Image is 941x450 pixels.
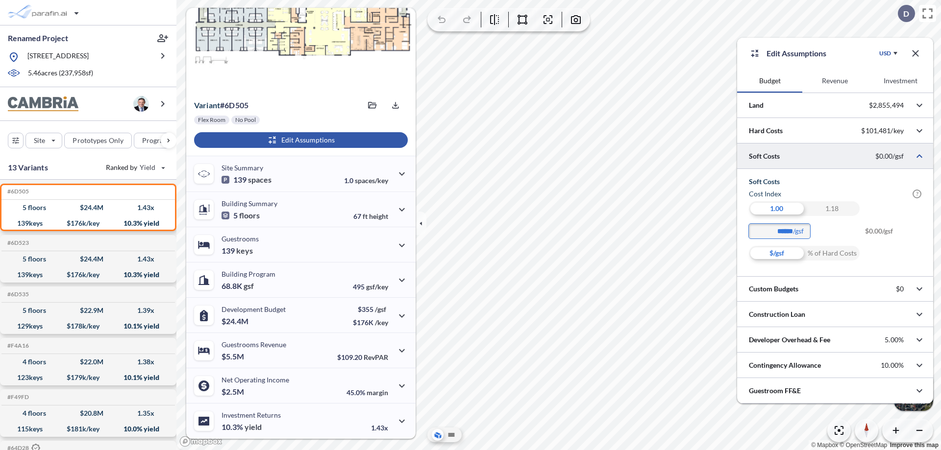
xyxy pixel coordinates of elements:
[248,175,272,185] span: spaces
[811,442,838,449] a: Mapbox
[353,305,388,313] p: $355
[363,212,368,220] span: ft
[749,100,764,110] p: Land
[371,424,388,432] p: 1.43x
[337,353,388,361] p: $109.20
[179,436,223,447] a: Mapbox homepage
[244,281,254,291] span: gsf
[235,116,256,124] p: No Pool
[5,188,29,195] h5: Click to copy the code
[890,442,939,449] a: Improve this map
[749,335,830,345] p: Developer Overhead & Fee
[749,386,801,396] p: Guestroom FF&E
[25,133,62,148] button: Site
[767,47,826,59] p: Edit Assumptions
[98,160,172,175] button: Ranked by Yield
[133,96,149,112] img: user logo
[367,388,388,397] span: margin
[27,51,89,63] p: [STREET_ADDRESS]
[236,246,253,256] span: keys
[749,189,781,199] h6: Cost index
[222,376,289,384] p: Net Operating Income
[134,133,187,148] button: Program
[793,226,815,236] label: /gsf
[375,318,388,327] span: /key
[749,246,804,261] div: $/gsf
[868,69,933,93] button: Investment
[239,211,260,220] span: floors
[749,284,798,294] p: Custom Budgets
[369,212,388,220] span: height
[222,281,254,291] p: 68.8K
[194,132,408,148] button: Edit Assumptions
[5,342,29,349] h5: Click to copy the code
[355,176,388,185] span: spaces/key
[34,136,45,145] p: Site
[804,246,860,261] div: % of Hard Costs
[344,176,388,185] p: 1.0
[749,201,804,216] div: 1.00
[222,316,250,326] p: $24.4M
[222,422,262,432] p: 10.3%
[222,340,286,349] p: Guestrooms Revenue
[869,101,904,110] p: $2,855,494
[222,270,275,278] p: Building Program
[194,100,220,110] span: Variant
[222,305,286,313] p: Development Budget
[198,116,225,124] p: Flex Room
[8,33,68,44] p: Renamed Project
[749,126,783,136] p: Hard Costs
[194,100,248,110] p: # 6d505
[749,177,921,187] h5: Soft Costs
[840,442,887,449] a: OpenStreetMap
[222,246,253,256] p: 139
[222,199,277,208] p: Building Summary
[5,291,29,298] h5: Click to copy the code
[5,394,29,401] h5: Click to copy the code
[8,96,78,112] img: BrandImage
[366,283,388,291] span: gsf/key
[749,309,805,319] p: Construction Loan
[861,126,904,135] p: $101,481/key
[896,284,904,293] p: $0
[375,305,386,313] span: /gsf
[364,353,388,361] span: RevPAR
[222,352,246,361] p: $5.5M
[432,429,444,441] button: Aerial View
[64,133,132,148] button: Prototypes Only
[222,235,259,243] p: Guestrooms
[879,49,891,57] div: USD
[73,136,124,145] p: Prototypes Only
[347,388,388,397] p: 45.0%
[28,68,93,79] p: 5.46 acres ( 237,958 sf)
[353,283,388,291] p: 495
[140,163,156,172] span: Yield
[865,224,921,246] span: $0.00/gsf
[222,387,246,397] p: $2.5M
[446,429,457,441] button: Site Plan
[802,69,867,93] button: Revenue
[222,411,281,419] p: Investment Returns
[913,189,921,198] span: ?
[881,361,904,370] p: 10.00%
[737,69,802,93] button: Budget
[222,164,263,172] p: Site Summary
[245,422,262,432] span: yield
[353,318,388,327] p: $176K
[8,162,48,173] p: 13 Variants
[749,360,821,370] p: Contingency Allowance
[885,335,904,344] p: 5.00%
[5,239,29,246] h5: Click to copy the code
[222,211,260,220] p: 5
[353,212,388,220] p: 67
[903,9,909,18] p: D
[142,136,170,145] p: Program
[222,175,272,185] p: 139
[804,201,860,216] div: 1.18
